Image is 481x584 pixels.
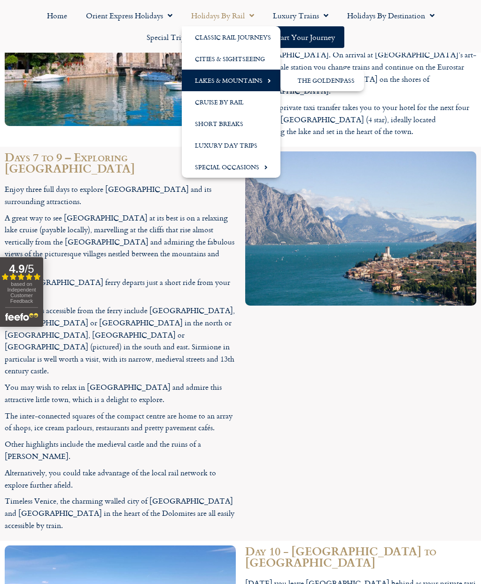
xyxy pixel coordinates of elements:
a: Start your Journey [265,26,344,48]
a: Classic Rail Journeys [182,26,280,48]
h2: Days 7 to 9 – Exploring [GEOGRAPHIC_DATA] [5,151,236,174]
p: Other highlights include the medieval castle and the ruins of a [PERSON_NAME]. [5,438,236,462]
p: Here you join the train for the brief journey south to [GEOGRAPHIC_DATA]. On arrival at [GEOGRAPH... [245,37,476,97]
p: The inter-connected squares of the compact centre are home to an array of shops, ice cream parlou... [5,410,236,434]
a: Special Trips [137,26,207,48]
p: Destinations accessible from the ferry include [GEOGRAPHIC_DATA], [GEOGRAPHIC_DATA] or [GEOGRAPHI... [5,305,236,377]
a: Short Breaks [182,113,280,134]
a: Holidays by Rail [182,5,264,26]
p: Timeless Venice, the charming walled city of [GEOGRAPHIC_DATA] and [GEOGRAPHIC_DATA] in the heart... [5,495,236,531]
p: Here your private taxi transfer takes you to your hotel for the next four nights, the [GEOGRAPHIC... [245,102,476,138]
a: Cruise by Rail [182,91,280,113]
p: Alternatively, you could take advantage of the local rail network to explore further afield. [5,467,236,491]
p: The [GEOGRAPHIC_DATA] ferry departs just a short ride from your hotel. [5,276,236,300]
a: Home [38,5,77,26]
h2: Day 10 - [GEOGRAPHIC_DATA] to [GEOGRAPHIC_DATA] [245,545,476,568]
a: The GoldenPass [280,70,364,91]
p: Enjoy three full days to explore [GEOGRAPHIC_DATA] and its surrounding attractions. [5,183,236,207]
a: Special Occasions [182,156,280,178]
p: A great way to see [GEOGRAPHIC_DATA] at its best is on a relaxing lake cruise (payable locally), ... [5,212,236,272]
p: You may wish to relax in [GEOGRAPHIC_DATA] and admire this attractive little town, which is a del... [5,381,236,405]
a: Luxury Trains [264,5,338,26]
ul: Lakes & Mountains [280,70,364,91]
ul: Holidays by Rail [182,26,280,178]
a: Lakes & Mountains [182,70,280,91]
a: Orient Express Holidays [77,5,182,26]
nav: Menu [5,5,476,48]
a: Holidays by Destination [338,5,444,26]
a: Luxury Day Trips [182,134,280,156]
a: Cities & Sightseeing [182,48,280,70]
